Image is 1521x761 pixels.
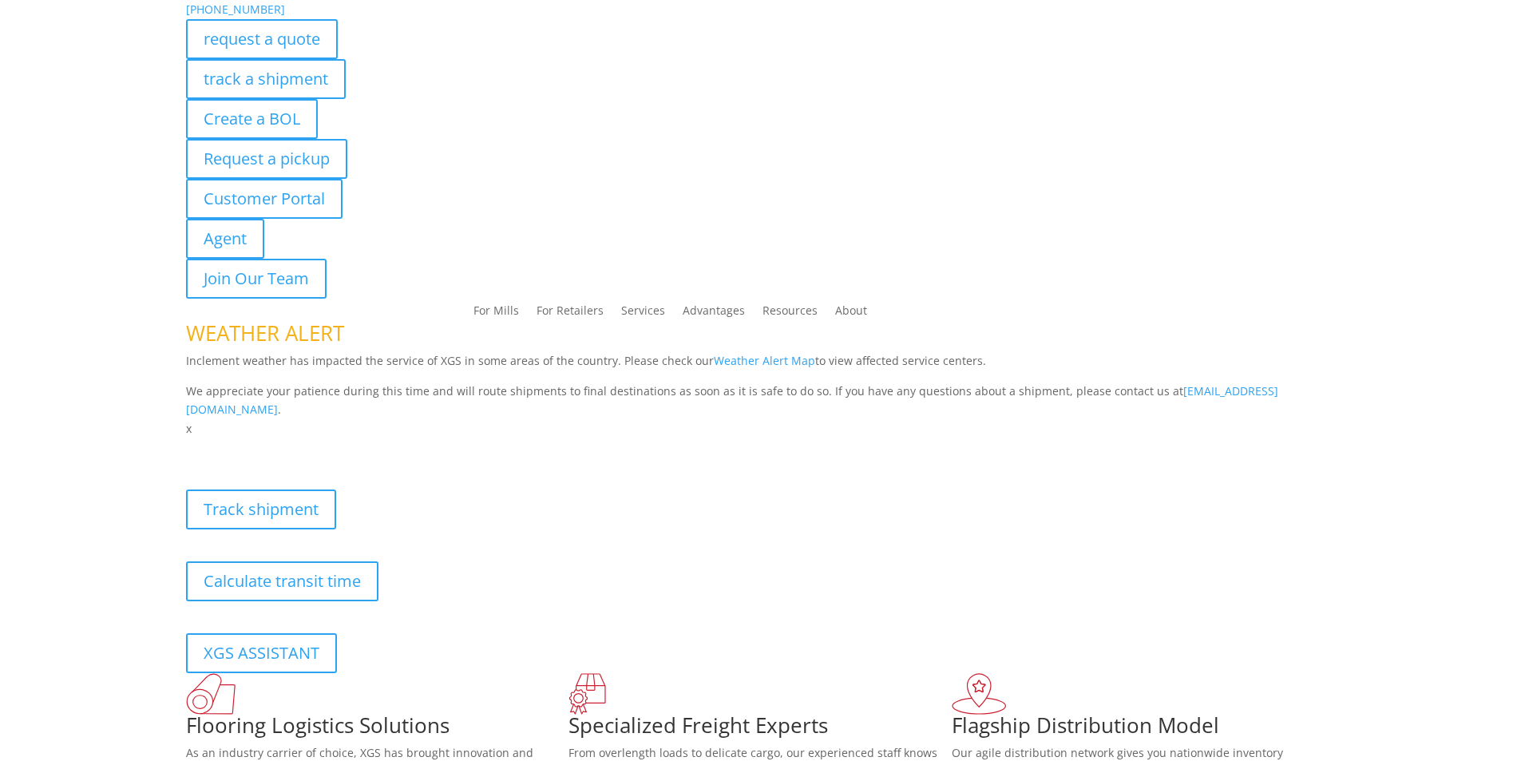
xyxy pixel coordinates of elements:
h1: Flagship Distribution Model [952,715,1335,743]
span: WEATHER ALERT [186,319,344,347]
a: About [835,305,867,323]
a: Join Our Team [186,259,327,299]
p: We appreciate your patience during this time and will route shipments to final destinations as so... [186,382,1336,420]
a: For Retailers [537,305,604,323]
p: Inclement weather has impacted the service of XGS in some areas of the country. Please check our ... [186,351,1336,382]
a: Request a pickup [186,139,347,179]
a: Calculate transit time [186,561,378,601]
a: Create a BOL [186,99,318,139]
a: request a quote [186,19,338,59]
a: XGS ASSISTANT [186,633,337,673]
a: Resources [762,305,818,323]
img: xgs-icon-flagship-distribution-model-red [952,673,1007,715]
p: x [186,419,1336,438]
a: Weather Alert Map [714,353,815,368]
a: Track shipment [186,489,336,529]
img: xgs-icon-total-supply-chain-intelligence-red [186,673,236,715]
a: Customer Portal [186,179,343,219]
a: [PHONE_NUMBER] [186,2,285,17]
a: For Mills [473,305,519,323]
a: Services [621,305,665,323]
b: Visibility, transparency, and control for your entire supply chain. [186,441,542,456]
h1: Specialized Freight Experts [568,715,952,743]
a: track a shipment [186,59,346,99]
h1: Flooring Logistics Solutions [186,715,569,743]
a: Agent [186,219,264,259]
img: xgs-icon-focused-on-flooring-red [568,673,606,715]
a: Advantages [683,305,745,323]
